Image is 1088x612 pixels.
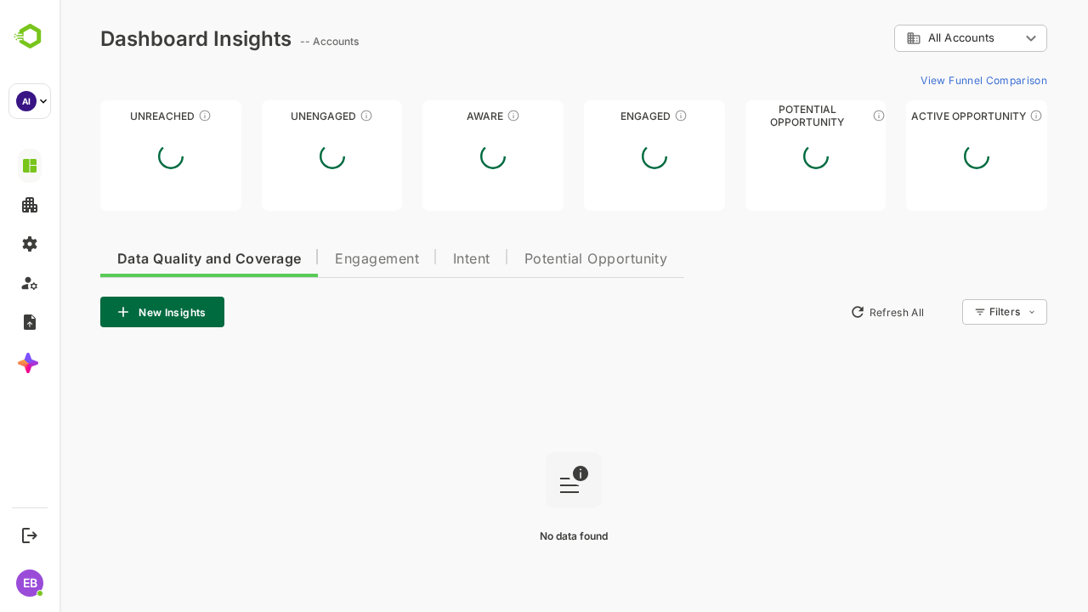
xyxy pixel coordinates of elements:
div: EB [16,569,43,597]
img: BambooboxLogoMark.f1c84d78b4c51b1a7b5f700c9845e183.svg [8,20,52,53]
div: These accounts have not shown enough engagement and need nurturing [300,109,314,122]
div: Potential Opportunity [686,110,827,122]
div: Engaged [524,110,666,122]
span: Potential Opportunity [465,252,609,266]
button: Refresh All [783,298,872,326]
div: Unreached [41,110,182,122]
div: AI [16,91,37,111]
button: View Funnel Comparison [854,66,988,93]
div: Dashboard Insights [41,26,232,51]
span: Data Quality and Coverage [58,252,241,266]
div: Aware [363,110,504,122]
div: These accounts have open opportunities which might be at any of the Sales Stages [970,109,983,122]
div: Unengaged [202,110,343,122]
ag: -- Accounts [241,35,304,48]
div: These accounts have not been engaged with for a defined time period [139,109,152,122]
div: All Accounts [847,31,960,46]
span: No data found [480,530,548,542]
div: These accounts are MQAs and can be passed on to Inside Sales [813,109,826,122]
div: These accounts are warm, further nurturing would qualify them to MQAs [615,109,628,122]
button: Logout [18,524,41,547]
div: These accounts have just entered the buying cycle and need further nurturing [447,109,461,122]
span: Intent [394,252,431,266]
div: Active Opportunity [847,110,988,122]
div: Filters [930,305,960,318]
div: All Accounts [835,22,988,55]
span: Engagement [275,252,360,266]
span: All Accounts [869,31,935,44]
div: Filters [928,297,988,327]
button: New Insights [41,297,165,327]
